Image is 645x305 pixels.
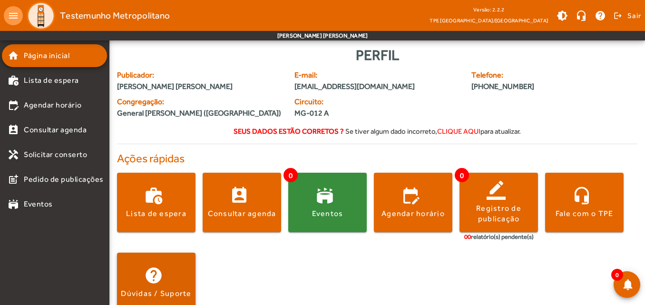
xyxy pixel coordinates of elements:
[381,208,445,219] div: Agendar horário
[8,124,19,136] mat-icon: perm_contact_calendar
[27,1,55,30] img: Logo TPE
[611,269,623,281] span: 0
[437,127,480,135] span: clique aqui
[345,127,521,135] span: Se tiver algum dado incorreto, para atualizar.
[294,81,460,92] span: [EMAIL_ADDRESS][DOMAIN_NAME]
[430,16,548,25] span: TPE [GEOGRAPHIC_DATA]/[GEOGRAPHIC_DATA]
[8,75,19,86] mat-icon: work_history
[117,173,195,232] button: Lista de espera
[24,198,53,210] span: Eventos
[312,208,343,219] div: Eventos
[459,173,538,232] button: Registro de publicação
[24,149,87,160] span: Solicitar conserto
[627,8,641,23] span: Sair
[234,127,344,135] strong: Seus dados estão corretos ?
[294,108,371,119] span: MG-012 A
[430,4,548,16] div: Versão: 2.2.2
[203,173,281,232] button: Consultar agenda
[294,96,371,108] span: Circuito:
[294,69,460,81] span: E-mail:
[117,152,637,166] h4: Ações rápidas
[121,288,191,299] div: Dúvidas / Suporte
[556,208,614,219] div: Fale com o TPE
[117,108,281,119] span: General [PERSON_NAME] ([GEOGRAPHIC_DATA])
[8,174,19,185] mat-icon: post_add
[459,203,538,225] div: Registro de publicação
[374,173,452,232] button: Agendar horário
[208,208,276,219] div: Consultar agenda
[471,69,593,81] span: Telefone:
[24,99,82,111] span: Agendar horário
[126,208,186,219] div: Lista de espera
[60,8,170,23] span: Testemunho Metropolitano
[283,168,298,182] span: 0
[612,9,641,23] button: Sair
[455,168,469,182] span: 0
[464,232,534,242] div: relatório(s) pendente(s)
[4,6,23,25] mat-icon: menu
[471,81,593,92] span: [PHONE_NUMBER]
[117,69,283,81] span: Publicador:
[8,198,19,210] mat-icon: stadium
[117,96,283,108] span: Congregação:
[8,99,19,111] mat-icon: edit_calendar
[117,44,637,66] div: Perfil
[23,1,170,30] a: Testemunho Metropolitano
[24,174,104,185] span: Pedido de publicações
[24,75,79,86] span: Lista de espera
[545,173,624,232] button: Fale com o TPE
[24,50,69,61] span: Página inicial
[8,50,19,61] mat-icon: home
[288,173,367,232] button: Eventos
[117,81,283,92] span: [PERSON_NAME] [PERSON_NAME]
[24,124,87,136] span: Consultar agenda
[464,233,471,240] span: 00
[8,149,19,160] mat-icon: handyman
